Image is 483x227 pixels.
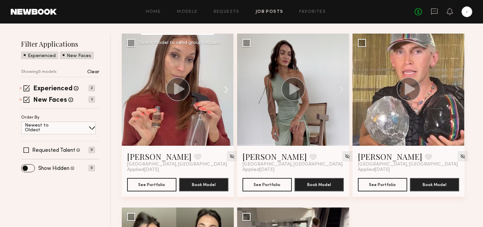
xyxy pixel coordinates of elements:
label: Requested Talent [32,148,75,153]
a: Home [146,10,161,14]
img: Unhide Model [344,153,350,159]
label: New Faces [33,97,67,104]
div: Applied [DATE] [358,167,459,173]
span: [GEOGRAPHIC_DATA], [GEOGRAPHIC_DATA] [358,162,458,167]
p: Clear [87,70,99,75]
button: See Portfolio [243,178,292,191]
p: New Faces [67,54,91,58]
a: Book Model [179,181,228,187]
div: Applied [DATE] [127,167,228,173]
a: Book Model [294,181,344,187]
p: 2 [89,85,95,91]
img: Unhide Model [229,153,235,159]
h2: Filter Applications [21,39,99,48]
p: Showing 5 models [21,70,57,74]
label: Experienced [33,86,72,92]
p: Newest to Oldest [25,123,65,133]
p: Experienced [28,54,56,58]
a: Requests [214,10,239,14]
a: Job Posts [256,10,283,14]
img: Unhide Model [460,153,466,159]
div: Applied [DATE] [243,167,344,173]
button: See Portfolio [127,178,176,191]
span: [GEOGRAPHIC_DATA], [GEOGRAPHIC_DATA] [127,162,227,167]
button: Book Model [294,178,344,191]
div: Select model to send group request [139,41,221,45]
a: [PERSON_NAME] [127,151,192,162]
button: See Portfolio [358,178,407,191]
a: [PERSON_NAME] [358,151,422,162]
a: Book Model [410,181,459,187]
a: Models [177,10,197,14]
a: [PERSON_NAME] [243,151,307,162]
p: 3 [89,96,95,103]
a: Favorites [299,10,326,14]
button: Book Model [179,178,228,191]
button: Book Model [410,178,459,191]
label: Show Hidden [38,166,69,171]
span: [GEOGRAPHIC_DATA], [GEOGRAPHIC_DATA] [243,162,342,167]
p: Order By [21,116,40,120]
p: 0 [89,165,95,171]
p: 0 [89,147,95,153]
